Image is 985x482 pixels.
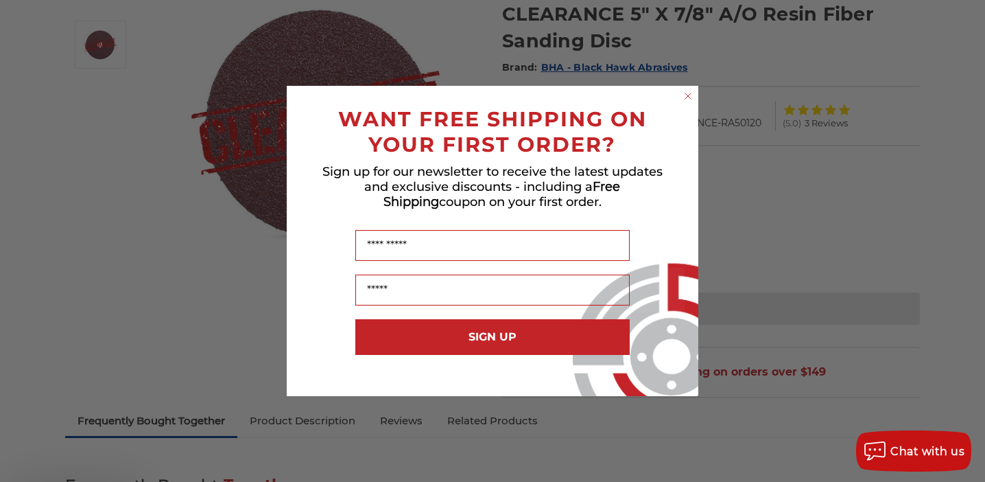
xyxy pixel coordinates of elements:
button: Close dialog [681,89,695,103]
input: Email [355,275,630,306]
span: Chat with us [890,445,964,458]
span: Free Shipping [383,179,621,209]
button: SIGN UP [355,319,630,355]
span: WANT FREE SHIPPING ON YOUR FIRST ORDER? [338,106,647,157]
span: Sign up for our newsletter to receive the latest updates and exclusive discounts - including a co... [322,164,663,209]
button: Chat with us [856,431,971,472]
